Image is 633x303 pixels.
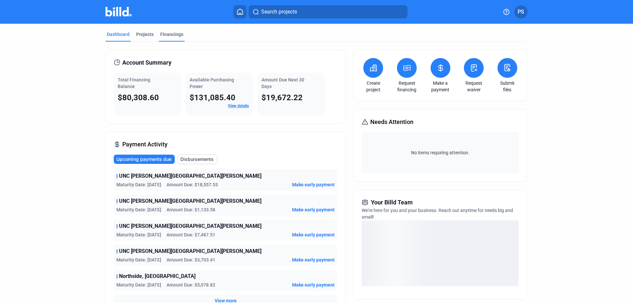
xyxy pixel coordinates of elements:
div: Dashboard [107,31,130,38]
span: PS [518,8,524,16]
span: Northside, [GEOGRAPHIC_DATA] [119,272,196,280]
span: Available Purchasing Power [190,77,234,89]
button: Make early payment [292,206,335,213]
button: Upcoming payments due [114,155,175,164]
a: Submit files [496,80,519,93]
div: loading [362,220,519,286]
a: Request waiver [462,80,485,93]
span: We're here for you and your business. Reach out anytime for needs big and small! [362,208,513,220]
span: UNC [PERSON_NAME][GEOGRAPHIC_DATA][PERSON_NAME] [119,172,261,180]
button: Make early payment [292,181,335,188]
span: Amount Due: $7,487.51 [166,231,215,238]
button: Make early payment [292,282,335,288]
span: Disbursements [180,156,214,163]
span: Search projects [261,8,297,16]
button: Make early payment [292,231,335,238]
span: Upcoming payments due [116,156,171,163]
span: $131,085.40 [190,93,235,102]
span: Amount Due: $18,557.53 [166,181,218,188]
span: Your Billd Team [371,198,413,207]
span: Account Summary [122,58,171,67]
span: UNC [PERSON_NAME][GEOGRAPHIC_DATA][PERSON_NAME] [119,222,261,230]
button: Make early payment [292,257,335,263]
a: Request financing [395,80,418,93]
span: Maturity Date: [DATE] [116,257,161,263]
span: Payment Activity [122,140,167,149]
span: Maturity Date: [DATE] [116,282,161,288]
span: $80,308.60 [118,93,159,102]
span: Amount Due Next 30 Days [261,77,304,89]
span: Maturity Date: [DATE] [116,181,161,188]
span: Maturity Date: [DATE] [116,206,161,213]
span: No items requiring attention. [364,149,516,156]
button: Search projects [249,5,407,18]
button: PS [514,5,527,18]
span: Amount Due: $1,133.58 [166,206,215,213]
span: $19,672.22 [261,93,303,102]
img: Billd Company Logo [105,7,132,16]
span: Amount Due: $3,703.41 [166,257,215,263]
span: Needs Attention [370,117,413,127]
span: UNC [PERSON_NAME][GEOGRAPHIC_DATA][PERSON_NAME] [119,247,261,255]
div: Projects [136,31,154,38]
span: UNC [PERSON_NAME][GEOGRAPHIC_DATA][PERSON_NAME] [119,197,261,205]
span: Maturity Date: [DATE] [116,231,161,238]
span: Total Financing Balance [118,77,150,89]
a: Create project [362,80,385,93]
span: Amount Due: $5,078.82 [166,282,215,288]
a: View details [228,104,249,108]
a: Make a payment [429,80,452,93]
div: Financings [160,31,183,38]
button: Disbursements [177,154,217,164]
